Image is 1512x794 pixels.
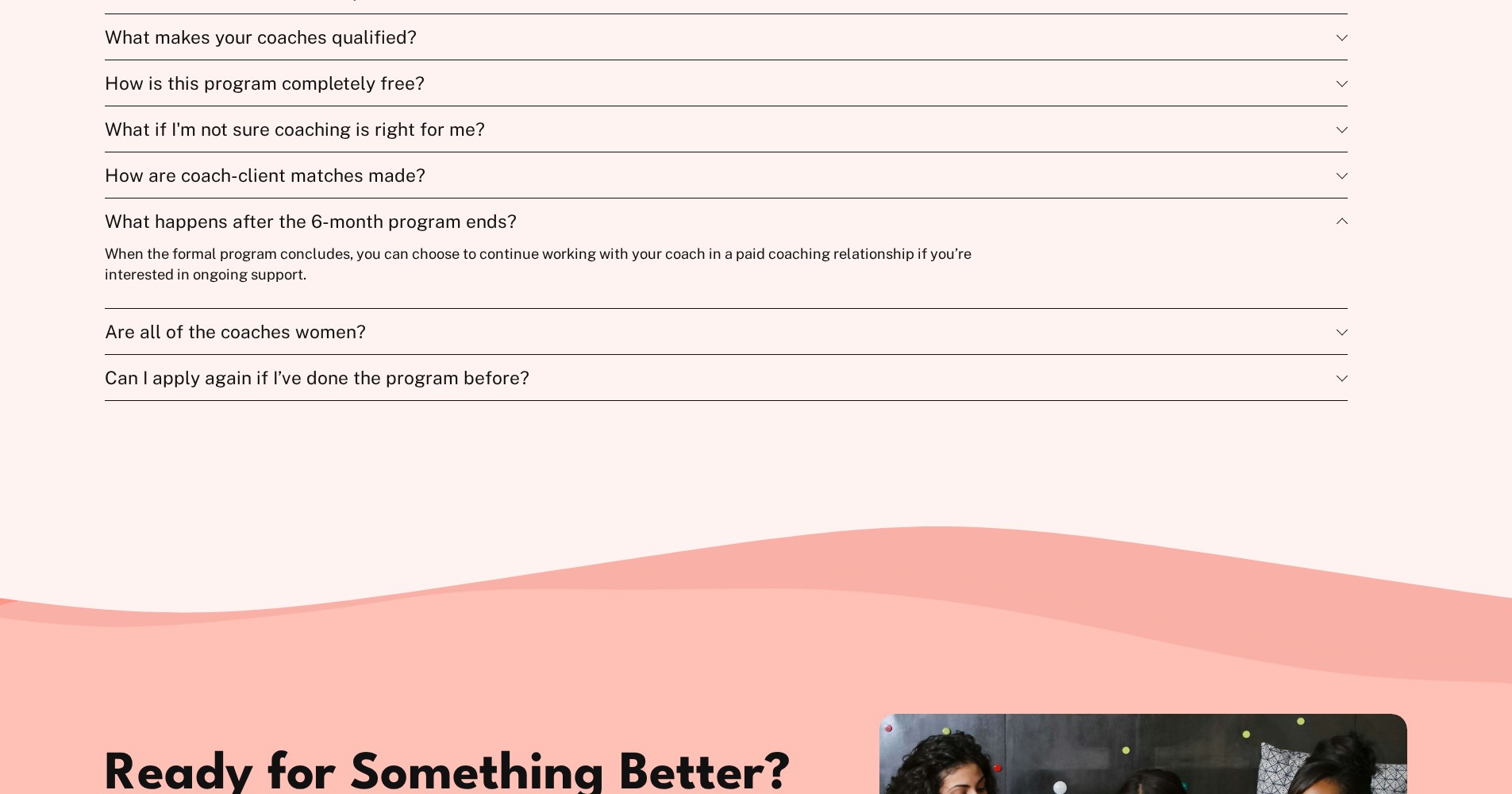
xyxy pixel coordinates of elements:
[105,367,1337,388] span: Can I apply again if I’ve done the program before?
[105,164,1337,186] span: How are coach-client matches made?
[105,118,1337,140] span: What if I'm not sure coaching is right for me?
[105,14,1348,60] button: What makes your coaches qualified?
[105,210,1337,232] span: What happens after the 6-month program ends?
[105,321,1337,342] span: Are all of the coaches women?
[105,26,1337,48] span: What makes your coaches qualified?
[105,244,975,284] p: When the formal program concludes, you can choose to continue working with your coach in a paid c...
[105,244,1348,308] div: What happens after the 6-month program ends?
[105,60,1348,106] button: How is this program completely free?
[105,198,1348,244] button: What happens after the 6-month program ends?
[105,355,1348,400] button: Can I apply again if I’ve done the program before?
[105,106,1348,152] button: What if I'm not sure coaching is right for me?
[105,72,1337,94] span: How is this program completely free?
[105,152,1348,198] button: How are coach-client matches made?
[105,309,1348,354] button: Are all of the coaches women?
